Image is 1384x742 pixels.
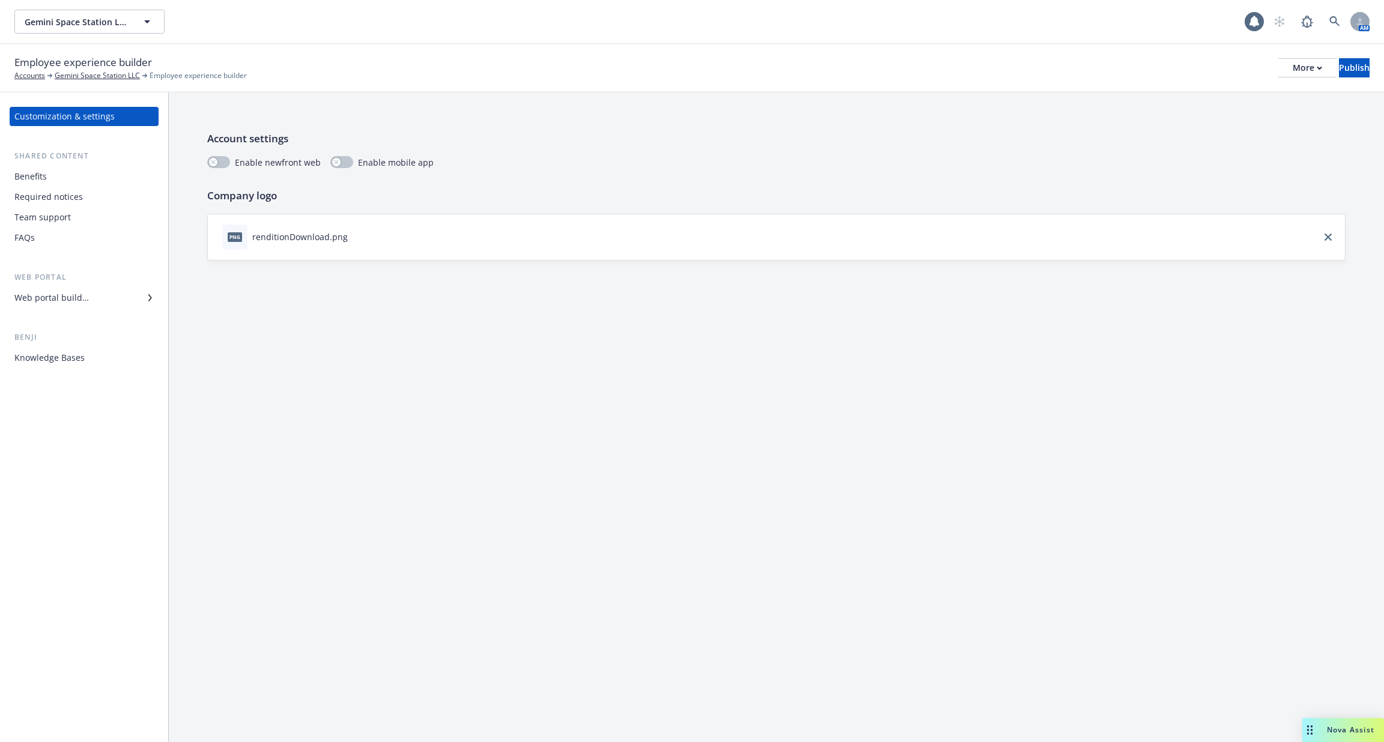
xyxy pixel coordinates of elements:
a: Search [1323,10,1347,34]
a: close [1321,230,1335,244]
button: download file [353,231,362,243]
button: Publish [1339,58,1370,77]
div: Shared content [10,150,159,162]
a: Accounts [14,70,45,81]
div: FAQs [14,228,35,247]
div: Drag to move [1302,718,1317,742]
div: Benefits [14,167,47,186]
span: png [228,232,242,241]
span: Employee experience builder [14,55,152,70]
a: Report a Bug [1295,10,1319,34]
a: Knowledge Bases [10,348,159,367]
span: Employee experience builder [150,70,247,81]
a: Gemini Space Station LLC [55,70,140,81]
a: Customization & settings [10,107,159,126]
a: Start snowing [1267,10,1291,34]
span: Gemini Space Station LLC [25,16,129,28]
div: Knowledge Bases [14,348,85,367]
a: Required notices [10,187,159,207]
div: renditionDownload.png [252,231,348,243]
p: Company logo [207,188,1346,204]
button: Gemini Space Station LLC [14,10,165,34]
div: Publish [1339,59,1370,77]
button: More [1278,58,1337,77]
div: Customization & settings [14,107,115,126]
a: Team support [10,208,159,227]
a: Benefits [10,167,159,186]
div: Benji [10,331,159,343]
a: FAQs [10,228,159,247]
span: Enable newfront web [235,156,321,169]
div: Web portal [10,271,159,283]
div: Team support [14,208,71,227]
div: Web portal builder [14,288,89,307]
p: Account settings [207,131,1346,146]
span: Enable mobile app [358,156,434,169]
button: Nova Assist [1302,718,1384,742]
a: Web portal builder [10,288,159,307]
div: More [1293,59,1322,77]
span: Nova Assist [1327,725,1374,735]
div: Required notices [14,187,83,207]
